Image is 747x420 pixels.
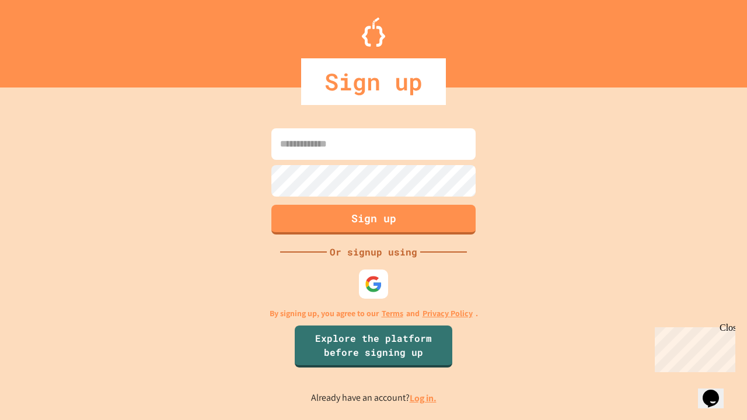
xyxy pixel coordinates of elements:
[5,5,81,74] div: Chat with us now!Close
[382,307,403,320] a: Terms
[698,373,735,408] iframe: chat widget
[270,307,478,320] p: By signing up, you agree to our and .
[362,17,385,47] img: Logo.svg
[650,323,735,372] iframe: chat widget
[327,245,420,259] div: Or signup using
[365,275,382,293] img: google-icon.svg
[301,58,446,105] div: Sign up
[271,205,476,235] button: Sign up
[295,325,452,367] a: Explore the platform before signing up
[423,307,473,320] a: Privacy Policy
[410,392,437,404] a: Log in.
[311,391,437,405] p: Already have an account?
